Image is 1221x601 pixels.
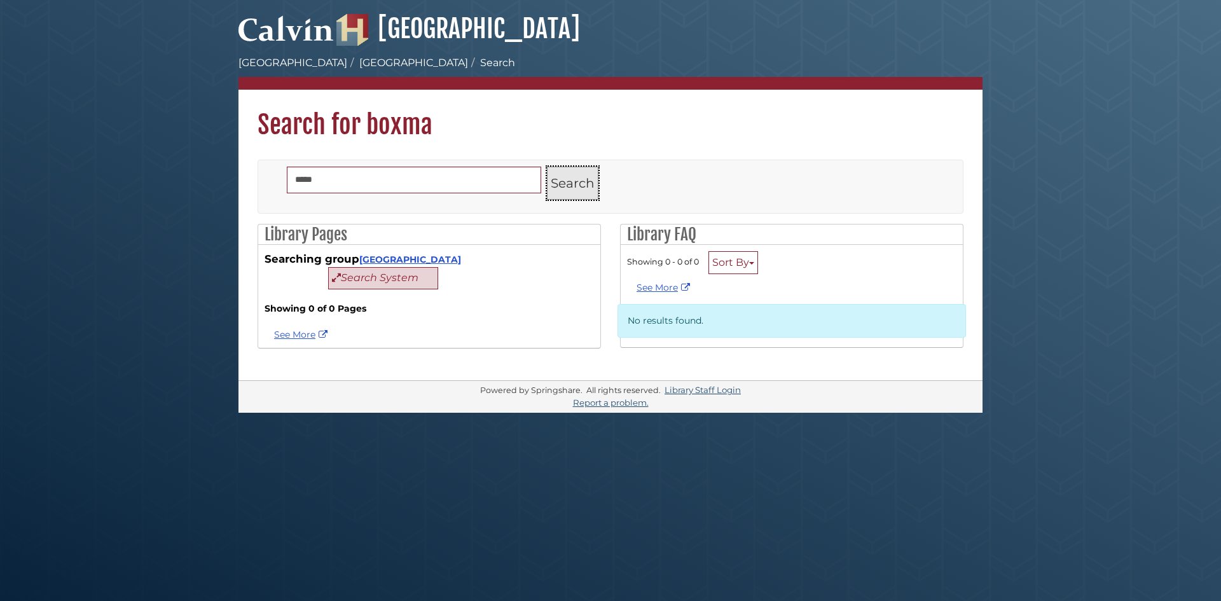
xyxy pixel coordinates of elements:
a: See More [637,282,693,293]
div: All rights reserved. [584,385,663,395]
div: Powered by Springshare. [478,385,584,395]
h2: Library Pages [258,225,600,245]
a: [GEOGRAPHIC_DATA] [359,254,461,265]
strong: Showing 0 of 0 Pages [265,302,594,315]
p: No results found. [617,304,966,338]
img: Hekman Library Logo [336,14,368,46]
a: See more boxma results [274,329,331,340]
button: Sort By [708,251,758,274]
li: Search [468,55,515,71]
button: Search [547,167,598,200]
a: Library Staff Login [665,385,741,395]
nav: breadcrumb [238,55,983,90]
a: Report a problem. [573,397,649,408]
a: [GEOGRAPHIC_DATA] [336,13,580,45]
a: [GEOGRAPHIC_DATA] [359,57,468,69]
div: Searching group [265,251,594,289]
button: Search System [328,267,438,289]
span: Showing 0 - 0 of 0 [627,257,699,266]
a: Calvin University [238,29,334,41]
h2: Library FAQ [621,225,963,245]
img: Calvin [238,10,334,46]
h1: Search for boxma [238,90,983,141]
a: [GEOGRAPHIC_DATA] [238,57,347,69]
